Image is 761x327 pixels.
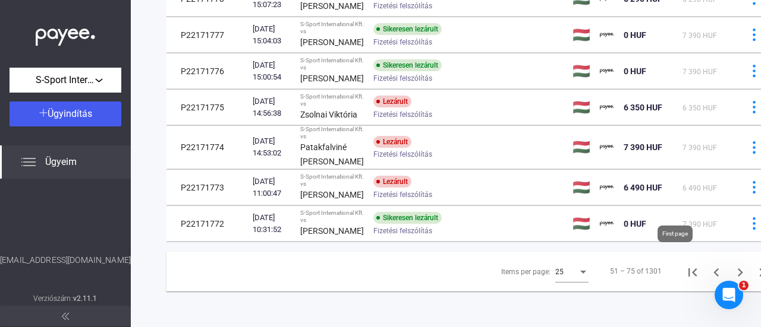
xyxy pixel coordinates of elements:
[300,226,364,236] strong: [PERSON_NAME]
[373,176,411,188] div: Lezárult
[748,217,760,230] img: more-blue
[683,68,717,76] span: 7 390 HUF
[300,37,364,47] strong: [PERSON_NAME]
[300,190,364,199] strong: [PERSON_NAME]
[658,226,693,242] div: First page
[683,31,717,40] span: 7 390 HUF
[373,71,432,85] span: Fizetési felszólítás
[300,209,364,224] div: S-Sport International Kft. vs
[10,101,121,126] button: Ügyindítás
[253,176,291,199] div: [DATE] 11:00:47
[253,23,291,47] div: [DATE] 15:04:03
[748,28,760,41] img: more-blue
[166,206,248,242] td: P22171772
[300,93,364,107] div: S-Sport International Kft. vs
[748,65,760,77] img: more-blue
[568,206,595,242] td: 🇭🇺
[36,73,95,87] span: S-Sport International Kft.
[300,126,364,140] div: S-Sport International Kft. vs
[62,313,69,320] img: arrow-double-left-grey.svg
[253,96,291,119] div: [DATE] 14:56:38
[748,101,760,113] img: more-blue
[373,23,442,35] div: Sikeresen lezárult
[568,170,595,205] td: 🇭🇺
[73,294,98,303] strong: v2.11.1
[748,181,760,193] img: more-blue
[300,74,364,83] strong: [PERSON_NAME]
[705,259,728,283] button: Previous page
[300,142,364,166] strong: Patakfalviné [PERSON_NAME]
[568,17,595,53] td: 🇭🇺
[10,68,121,93] button: S-Sport International Kft.
[600,217,614,231] img: payee-logo
[681,259,705,283] button: First page
[624,219,646,228] span: 0 HUF
[36,22,95,46] img: white-payee-white-dot.svg
[373,136,411,148] div: Lezárult
[253,212,291,236] div: [DATE] 10:31:52
[748,141,760,154] img: more-blue
[253,59,291,83] div: [DATE] 15:00:54
[600,64,614,78] img: payee-logo
[568,90,595,125] td: 🇭🇺
[373,188,432,202] span: Fizetési felszólítás
[555,268,564,276] span: 25
[624,142,662,152] span: 7 390 HUF
[373,212,442,224] div: Sikeresen lezárult
[373,147,432,161] span: Fizetési felszólítás
[166,90,248,125] td: P22171775
[166,126,248,169] td: P22171774
[373,107,432,122] span: Fizetési felszólítás
[300,21,364,35] div: S-Sport International Kft. vs
[624,30,646,40] span: 0 HUF
[624,66,646,76] span: 0 HUF
[739,281,749,290] span: 1
[373,96,411,107] div: Lezárult
[610,264,662,278] div: 51 – 75 of 1301
[568,126,595,169] td: 🇭🇺
[728,259,752,283] button: Next page
[373,59,442,71] div: Sikeresen lezárult
[300,173,364,188] div: S-Sport International Kft. vs
[45,155,77,169] span: Ügyeim
[600,140,614,154] img: payee-logo
[166,17,248,53] td: P22171777
[300,57,364,71] div: S-Sport International Kft. vs
[48,108,92,119] span: Ügyindítás
[624,103,662,112] span: 6 350 HUF
[568,53,595,89] td: 🇭🇺
[555,264,589,278] mat-select: Items per page:
[373,35,432,49] span: Fizetési felszólítás
[39,109,48,117] img: plus-white.svg
[600,28,614,42] img: payee-logo
[683,184,717,192] span: 6 490 HUF
[600,100,614,115] img: payee-logo
[373,224,432,238] span: Fizetési felszólítás
[253,135,291,159] div: [DATE] 14:53:02
[600,180,614,195] img: payee-logo
[166,53,248,89] td: P22171776
[624,183,662,192] span: 6 490 HUF
[715,281,743,309] iframe: Intercom live chat
[300,110,357,119] strong: Zsolnai Viktória
[683,104,717,112] span: 6 350 HUF
[21,155,36,169] img: list.svg
[683,144,717,152] span: 7 390 HUF
[501,265,551,279] div: Items per page:
[300,1,364,11] strong: [PERSON_NAME]
[166,170,248,205] td: P22171773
